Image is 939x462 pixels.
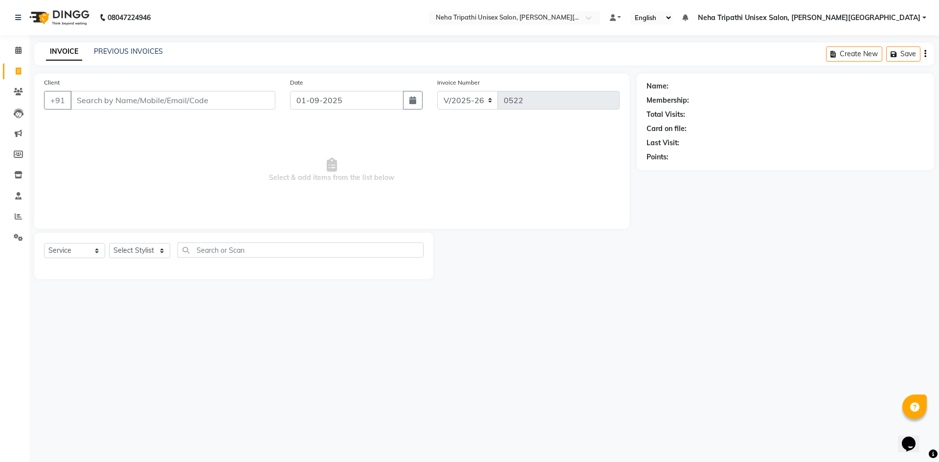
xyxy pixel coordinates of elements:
[25,4,92,31] img: logo
[94,47,163,56] a: PREVIOUS INVOICES
[698,13,920,23] span: Neha Tripathi Unisex Salon, [PERSON_NAME][GEOGRAPHIC_DATA]
[290,78,303,87] label: Date
[647,138,679,148] div: Last Visit:
[46,43,82,61] a: INVOICE
[178,242,424,258] input: Search or Scan
[826,46,882,62] button: Create New
[44,121,620,219] span: Select & add items from the list below
[70,91,275,110] input: Search by Name/Mobile/Email/Code
[647,152,669,162] div: Points:
[647,110,685,120] div: Total Visits:
[647,95,689,106] div: Membership:
[108,4,151,31] b: 08047224946
[44,78,60,87] label: Client
[886,46,920,62] button: Save
[437,78,480,87] label: Invoice Number
[647,81,669,91] div: Name:
[898,423,929,452] iframe: chat widget
[44,91,71,110] button: +91
[647,124,687,134] div: Card on file:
